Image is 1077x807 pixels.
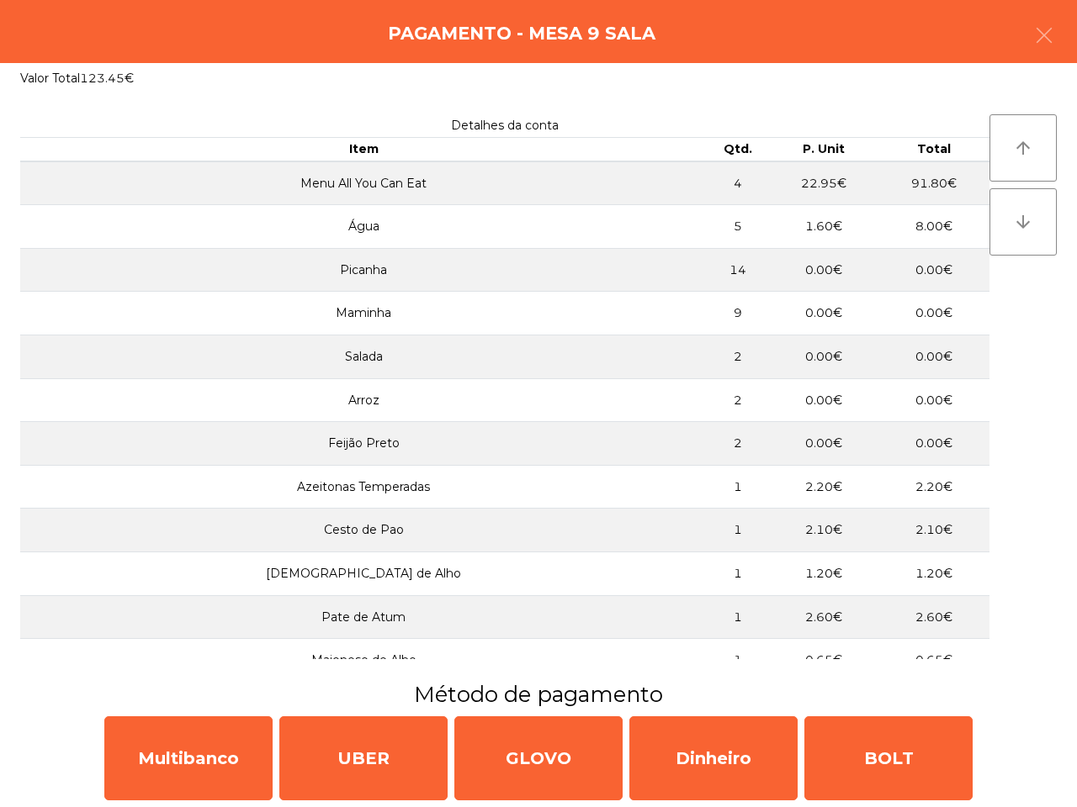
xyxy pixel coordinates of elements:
td: Maminha [20,292,707,335]
td: Maionese de Alho [20,639,707,683]
td: 91.80€ [879,161,989,205]
td: 9 [707,292,769,335]
td: Arroz [20,378,707,422]
td: [DEMOGRAPHIC_DATA] de Alho [20,551,707,595]
div: GLOVO [454,716,623,800]
i: arrow_upward [1013,138,1033,158]
td: 1.60€ [769,205,879,249]
h4: Pagamento - Mesa 9 Sala [388,21,655,46]
span: 123.45€ [80,71,134,86]
td: 2.20€ [769,465,879,509]
td: 2 [707,378,769,422]
td: Feijão Preto [20,422,707,466]
td: 0.00€ [879,422,989,466]
td: Água [20,205,707,249]
td: Pate de Atum [20,595,707,639]
td: 1 [707,639,769,683]
div: BOLT [804,716,973,800]
td: 1 [707,551,769,595]
th: Item [20,138,707,161]
i: arrow_downward [1013,212,1033,232]
td: Picanha [20,248,707,292]
td: 8.00€ [879,205,989,249]
td: 0.00€ [879,378,989,422]
td: 0.00€ [769,292,879,335]
td: 0.00€ [769,378,879,422]
td: 5 [707,205,769,249]
td: 2.60€ [769,595,879,639]
td: 0.00€ [769,248,879,292]
td: 4 [707,161,769,205]
td: 0.00€ [769,422,879,466]
button: arrow_downward [989,188,1057,256]
th: P. Unit [769,138,879,161]
td: 0.00€ [879,335,989,379]
div: Dinheiro [629,716,798,800]
td: 0.65€ [769,639,879,683]
div: Multibanco [104,716,273,800]
td: 2 [707,422,769,466]
td: 2.20€ [879,465,989,509]
span: Detalhes da conta [451,118,559,133]
td: 2.60€ [879,595,989,639]
td: 1 [707,509,769,552]
div: UBER [279,716,448,800]
td: 0.00€ [879,248,989,292]
td: 2.10€ [769,509,879,552]
td: Cesto de Pao [20,509,707,552]
td: 1 [707,595,769,639]
td: 14 [707,248,769,292]
td: 22.95€ [769,161,879,205]
td: 1.20€ [769,551,879,595]
td: Menu All You Can Eat [20,161,707,205]
td: 2.10€ [879,509,989,552]
button: arrow_upward [989,114,1057,182]
td: Azeitonas Temperadas [20,465,707,509]
td: 1.20€ [879,551,989,595]
td: 0.65€ [879,639,989,683]
td: 2 [707,335,769,379]
td: 1 [707,465,769,509]
th: Total [879,138,989,161]
th: Qtd. [707,138,769,161]
td: 0.00€ [879,292,989,335]
span: Valor Total [20,71,80,86]
td: 0.00€ [769,335,879,379]
td: Salada [20,335,707,379]
h3: Método de pagamento [13,679,1064,709]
